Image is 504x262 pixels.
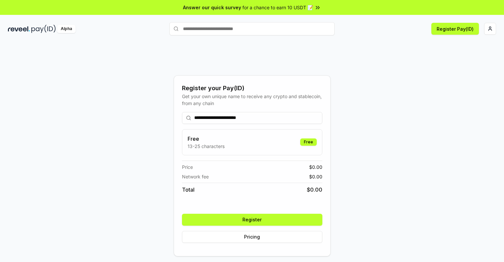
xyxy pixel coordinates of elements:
[183,4,241,11] span: Answer our quick survey
[182,164,193,170] span: Price
[57,25,76,33] div: Alpha
[8,25,30,33] img: reveel_dark
[182,186,195,194] span: Total
[307,186,322,194] span: $ 0.00
[182,84,322,93] div: Register your Pay(ID)
[188,135,225,143] h3: Free
[309,173,322,180] span: $ 0.00
[309,164,322,170] span: $ 0.00
[182,214,322,226] button: Register
[182,93,322,107] div: Get your own unique name to receive any crypto and stablecoin, from any chain
[242,4,313,11] span: for a chance to earn 10 USDT 📝
[182,231,322,243] button: Pricing
[431,23,479,35] button: Register Pay(ID)
[31,25,56,33] img: pay_id
[188,143,225,150] p: 13-25 characters
[300,138,317,146] div: Free
[182,173,209,180] span: Network fee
